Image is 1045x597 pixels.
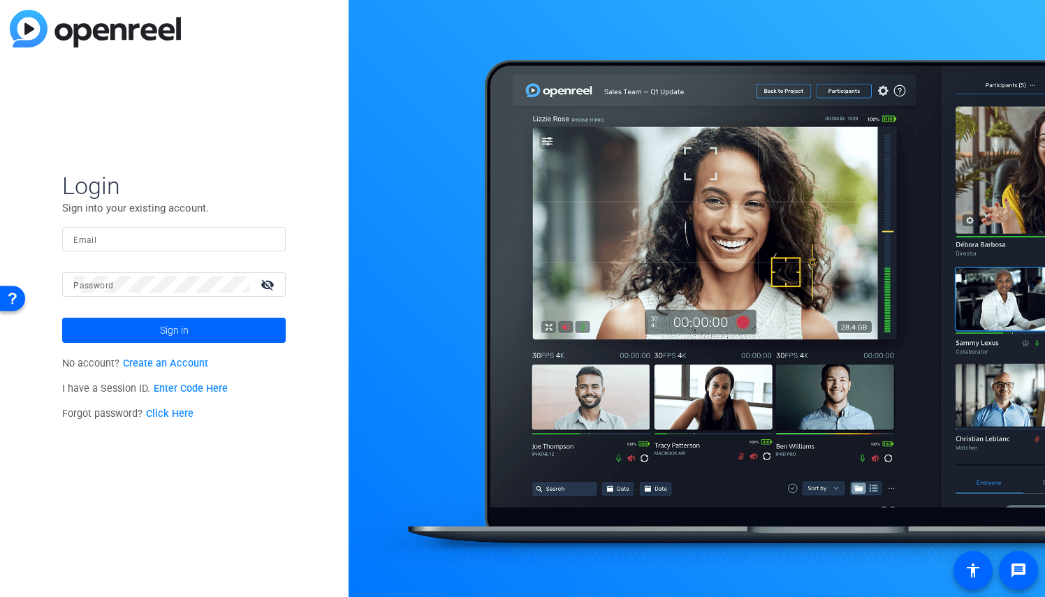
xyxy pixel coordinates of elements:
a: Enter Code Here [154,383,228,395]
span: I have a Session ID. [62,383,228,395]
span: Forgot password? [62,408,193,420]
mat-label: Email [73,235,96,245]
mat-icon: visibility_off [252,274,286,295]
span: Login [62,171,286,200]
span: No account? [62,358,208,369]
mat-icon: accessibility [965,562,981,579]
a: Create an Account [123,358,208,369]
span: Sign in [160,313,189,348]
img: blue-gradient.svg [10,10,181,47]
input: Enter Email Address [73,230,275,247]
button: Sign in [62,318,286,343]
mat-label: Password [73,281,113,290]
a: Click Here [146,408,193,420]
p: Sign into your existing account. [62,200,286,216]
mat-icon: message [1010,562,1027,579]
